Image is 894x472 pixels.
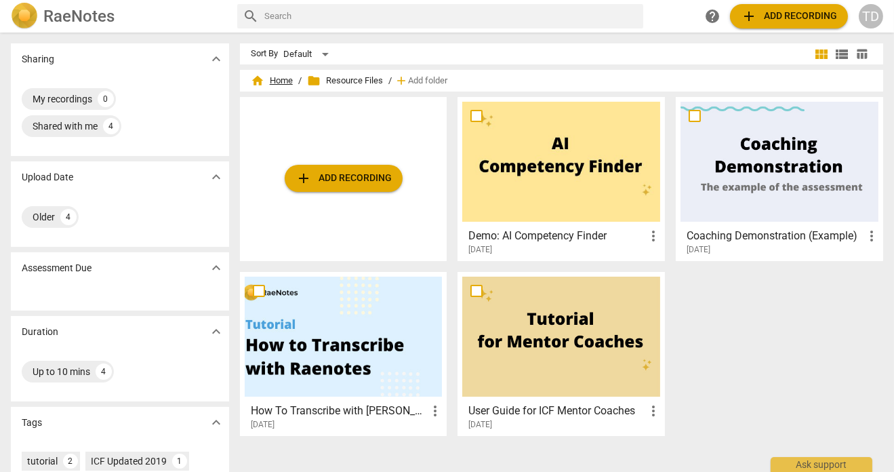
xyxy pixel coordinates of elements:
span: more_vert [645,228,662,244]
span: add [741,8,757,24]
span: expand_more [208,414,224,431]
div: 1 [172,454,187,469]
button: Tile view [811,44,832,64]
div: tutorial [27,454,58,468]
div: ICF Updated 2019 [91,454,167,468]
a: How To Transcribe with [PERSON_NAME][DATE] [245,277,443,430]
a: Coaching Demonstration (Example)[DATE] [680,102,878,255]
div: Older [33,210,55,224]
p: Upload Date [22,170,73,184]
span: Add recording [296,170,392,186]
button: Show more [206,321,226,342]
h2: RaeNotes [43,7,115,26]
a: User Guide for ICF Mentor Coaches[DATE] [462,277,660,430]
h3: Coaching Demonstration (Example) [687,228,863,244]
button: Table view [852,44,872,64]
span: / [298,76,302,86]
span: help [704,8,720,24]
button: Show more [206,412,226,433]
span: add [394,74,408,87]
div: My recordings [33,92,92,106]
span: search [243,8,259,24]
div: 0 [98,91,114,107]
h3: User Guide for ICF Mentor Coaches [468,403,645,419]
span: [DATE] [687,244,710,256]
span: expand_more [208,51,224,67]
span: more_vert [427,403,443,419]
a: Help [700,4,725,28]
span: more_vert [645,403,662,419]
span: view_list [834,46,850,62]
span: home [251,74,264,87]
button: Show more [206,258,226,278]
span: [DATE] [468,244,492,256]
div: Up to 10 mins [33,365,90,378]
h3: How To Transcribe with RaeNotes [251,403,428,419]
p: Duration [22,325,58,339]
div: Sort By [251,49,278,59]
p: Tags [22,416,42,430]
a: LogoRaeNotes [11,3,226,30]
div: Default [283,43,333,65]
span: Add recording [741,8,837,24]
button: TD [859,4,883,28]
span: add [296,170,312,186]
button: Show more [206,167,226,187]
span: table_chart [856,47,869,60]
button: Upload [730,4,848,28]
div: 4 [103,118,119,134]
button: Show more [206,49,226,69]
div: 4 [96,363,112,380]
span: / [388,76,392,86]
span: expand_more [208,260,224,276]
span: Resource Files [307,74,383,87]
div: Shared with me [33,119,98,133]
img: Logo [11,3,38,30]
div: Ask support [771,457,872,472]
span: Home [251,74,293,87]
span: expand_more [208,323,224,340]
span: more_vert [863,228,880,244]
span: [DATE] [251,419,275,431]
span: expand_more [208,169,224,185]
p: Sharing [22,52,54,66]
button: Upload [285,165,403,192]
p: Assessment Due [22,261,92,275]
a: Demo: AI Competency Finder[DATE] [462,102,660,255]
span: Add folder [408,76,447,86]
button: List view [832,44,852,64]
h3: Demo: AI Competency Finder [468,228,645,244]
div: 4 [60,209,77,225]
span: [DATE] [468,419,492,431]
span: folder [307,74,321,87]
span: view_module [813,46,830,62]
input: Search [264,5,638,27]
div: 2 [63,454,78,469]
